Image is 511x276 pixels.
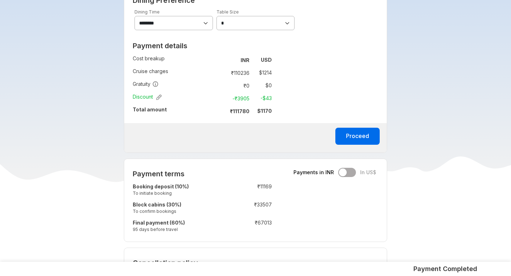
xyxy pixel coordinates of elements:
[413,265,477,273] h5: Payment Completed
[219,105,222,117] td: :
[230,200,272,218] td: ₹ 33507
[252,68,272,78] td: $ 1214
[293,169,334,176] span: Payments in INR
[230,218,272,236] td: ₹ 67013
[133,93,162,100] span: Discount
[226,200,230,218] td: :
[219,66,222,79] td: :
[219,54,222,66] td: :
[257,108,272,114] strong: $ 1170
[241,57,249,63] strong: INR
[219,79,222,92] td: :
[133,42,272,50] h2: Payment details
[222,81,252,90] td: ₹ 0
[230,108,249,114] strong: ₹ 111780
[133,106,167,112] strong: Total amount
[133,66,219,79] td: Cruise charges
[261,57,272,63] strong: USD
[219,92,222,105] td: :
[133,170,272,178] h2: Payment terms
[222,68,252,78] td: ₹ 110236
[133,190,226,196] small: To initiate booking
[216,9,239,15] label: Table Size
[360,169,376,176] span: In US$
[133,259,379,267] h2: Cancellation policy
[226,182,230,200] td: :
[335,128,380,145] button: Proceed
[133,202,181,208] strong: Block cabins (30%)
[230,182,272,200] td: ₹ 11169
[252,93,272,103] td: -$ 43
[252,81,272,90] td: $ 0
[133,226,226,232] small: 95 days before travel
[226,218,230,236] td: :
[222,93,252,103] td: -₹ 3905
[134,9,160,15] label: Dining Time
[133,220,185,226] strong: Final payment (60%)
[133,183,189,189] strong: Booking deposit (10%)
[133,54,219,66] td: Cost breakup
[133,208,226,214] small: To confirm bookings
[133,81,159,88] span: Gratuity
